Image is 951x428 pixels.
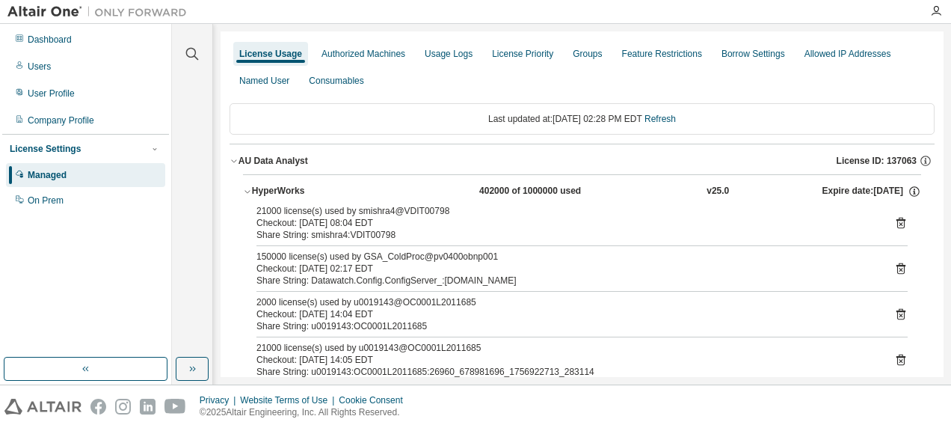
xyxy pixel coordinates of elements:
[425,48,473,60] div: Usage Logs
[256,342,872,354] div: 21000 license(s) used by u0019143@OC0001L2011685
[837,155,917,167] span: License ID: 137063
[309,75,363,87] div: Consumables
[28,169,67,181] div: Managed
[200,406,412,419] p: © 2025 Altair Engineering, Inc. All Rights Reserved.
[115,399,131,415] img: instagram.svg
[822,185,920,198] div: Expire date: [DATE]
[256,263,872,275] div: Checkout: [DATE] 02:17 EDT
[339,394,411,406] div: Cookie Consent
[256,320,872,332] div: Share String: u0019143:OC0001L2011685
[252,185,387,198] div: HyperWorks
[707,185,729,198] div: v25.0
[4,399,81,415] img: altair_logo.svg
[721,48,785,60] div: Borrow Settings
[10,143,81,155] div: License Settings
[573,48,602,60] div: Groups
[256,296,872,308] div: 2000 license(s) used by u0019143@OC0001L2011685
[164,399,186,415] img: youtube.svg
[28,61,51,73] div: Users
[28,88,75,100] div: User Profile
[256,251,872,263] div: 150000 license(s) used by GSA_ColdProc@pv0400obnp001
[200,394,240,406] div: Privacy
[256,308,872,320] div: Checkout: [DATE] 14:04 EDT
[492,48,553,60] div: License Priority
[28,114,94,126] div: Company Profile
[256,275,872,287] div: Share String: Datawatch.Config.ConfigServer_:[DOMAIN_NAME]
[238,155,308,167] div: AU Data Analyst
[256,205,872,217] div: 21000 license(s) used by smishra4@VDIT00798
[239,48,302,60] div: License Usage
[7,4,194,19] img: Altair One
[256,217,872,229] div: Checkout: [DATE] 08:04 EDT
[321,48,405,60] div: Authorized Machines
[28,34,72,46] div: Dashboard
[239,75,289,87] div: Named User
[243,175,921,208] button: HyperWorks402000 of 1000000 usedv25.0Expire date:[DATE]
[240,394,339,406] div: Website Terms of Use
[622,48,702,60] div: Feature Restrictions
[256,366,872,378] div: Share String: u0019143:OC0001L2011685:26960_678981696_1756922713_283114
[90,399,106,415] img: facebook.svg
[230,144,935,177] button: AU Data AnalystLicense ID: 137063
[256,354,872,366] div: Checkout: [DATE] 14:05 EDT
[230,103,935,135] div: Last updated at: [DATE] 02:28 PM EDT
[140,399,156,415] img: linkedin.svg
[479,185,614,198] div: 402000 of 1000000 used
[256,229,872,241] div: Share String: smishra4:VDIT00798
[804,48,891,60] div: Allowed IP Addresses
[644,114,676,124] a: Refresh
[28,195,64,207] div: On Prem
